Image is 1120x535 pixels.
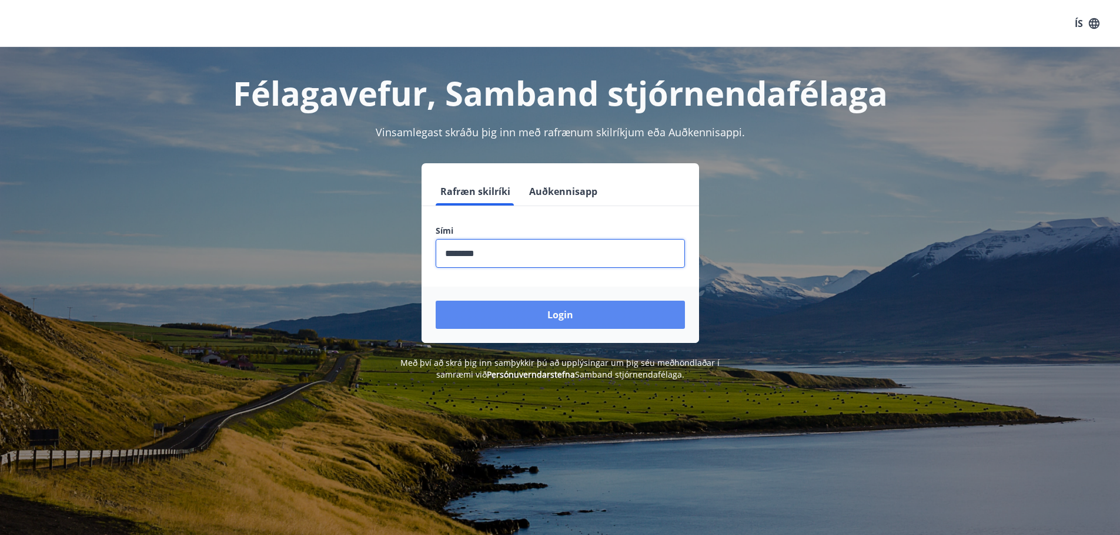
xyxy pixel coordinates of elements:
[400,357,720,380] span: Með því að skrá þig inn samþykkir þú að upplýsingar um þig séu meðhöndlaðar í samræmi við Samband...
[1068,13,1106,34] button: ÍS
[524,177,602,206] button: Auðkennisapp
[487,369,575,380] a: Persónuverndarstefna
[436,177,515,206] button: Rafræn skilríki
[376,125,745,139] span: Vinsamlegast skráðu þig inn með rafrænum skilríkjum eða Auðkennisappi.
[436,301,685,329] button: Login
[436,225,685,237] label: Sími
[151,70,969,115] h1: Félagavefur, Samband stjórnendafélaga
